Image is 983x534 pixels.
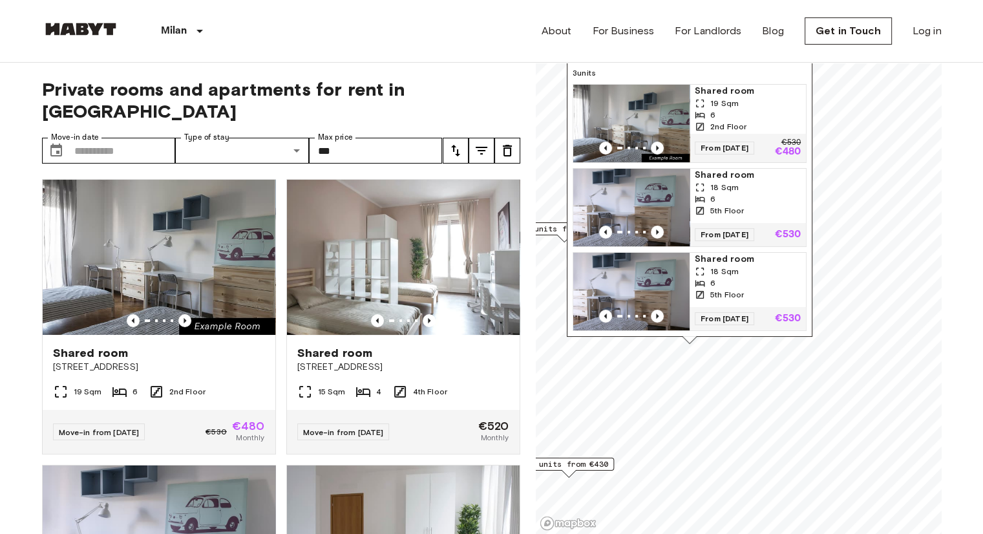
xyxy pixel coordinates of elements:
p: Milan [161,23,187,39]
span: 2nd Floor [169,386,206,398]
a: Marketing picture of unit IT-14-029-009-04HPrevious imagePrevious imageShared room18 Sqm65th Floo... [573,252,807,331]
button: Previous image [651,226,664,239]
div: Map marker [519,222,609,242]
span: Shared room [297,345,373,361]
button: Previous image [178,314,191,327]
span: Monthly [236,432,264,443]
span: 2nd Floor [710,121,746,133]
span: Monthly [480,432,509,443]
span: Shared room [695,169,801,182]
span: Shared room [695,85,801,98]
img: Marketing picture of unit IT-14-029-003-04H [573,85,690,162]
p: €530 [774,314,801,324]
button: tune [494,138,520,164]
button: Previous image [599,310,612,323]
button: Previous image [599,226,612,239]
a: Marketing picture of unit IT-14-029-009-05HPrevious imagePrevious imageShared room18 Sqm65th Floo... [573,168,807,247]
span: 19 Sqm [74,386,102,398]
img: Habyt [42,23,120,36]
span: Private rooms and apartments for rent in [GEOGRAPHIC_DATA] [42,78,520,122]
span: 6 [710,193,715,205]
div: Map marker [567,30,812,344]
a: Marketing picture of unit IT-14-029-003-04HPrevious imagePrevious imageShared room[STREET_ADDRESS... [42,179,276,454]
span: From [DATE] [695,312,754,325]
button: Previous image [127,314,140,327]
span: 6 [710,277,715,289]
span: 1 units from €520 [525,223,604,235]
span: 19 Sqm [710,98,739,109]
span: Shared room [53,345,129,361]
a: Blog [762,23,784,39]
button: Previous image [371,314,384,327]
button: Choose date [43,138,69,164]
div: Map marker [523,458,614,478]
span: €480 [232,420,265,432]
a: About [542,23,572,39]
a: Log in [913,23,942,39]
span: 6 [710,109,715,121]
label: Type of stay [184,132,229,143]
span: €520 [478,420,509,432]
a: Marketing picture of unit IT-14-029-003-04HPrevious imagePrevious imageShared room19 Sqm62nd Floo... [573,84,807,163]
button: Previous image [651,310,664,323]
span: 4 [376,386,381,398]
p: €530 [781,139,800,147]
span: 5th Floor [710,205,744,217]
img: Marketing picture of unit IT-14-029-009-05H [573,169,690,246]
span: Shared room [695,253,801,266]
span: 5th Floor [710,289,744,301]
span: [STREET_ADDRESS] [297,361,509,374]
label: Move-in date [51,132,99,143]
p: €530 [774,230,801,240]
img: Marketing picture of unit IT-14-025-001-03H [287,180,520,335]
a: Marketing picture of unit IT-14-025-001-03HPrevious imagePrevious imageShared room[STREET_ADDRESS... [286,179,520,454]
span: Move-in from [DATE] [303,427,384,437]
span: 18 Sqm [710,182,739,193]
span: [STREET_ADDRESS] [53,361,265,374]
button: tune [443,138,469,164]
span: From [DATE] [695,228,754,241]
a: For Business [592,23,654,39]
span: Move-in from [DATE] [59,427,140,437]
span: 18 Sqm [710,266,739,277]
a: Mapbox logo [540,516,597,531]
button: Previous image [651,142,664,155]
span: From [DATE] [695,142,754,155]
button: Previous image [599,142,612,155]
button: tune [469,138,494,164]
img: Marketing picture of unit IT-14-029-003-04H [43,180,275,335]
p: €480 [774,147,801,157]
span: €530 [206,426,227,438]
a: For Landlords [675,23,741,39]
span: 2 units from €430 [529,458,608,470]
a: Get in Touch [805,17,892,45]
img: Marketing picture of unit IT-14-029-009-04H [573,253,690,330]
span: 3 units [573,67,807,79]
span: 4th Floor [413,386,447,398]
span: 6 [132,386,138,398]
span: 15 Sqm [318,386,346,398]
label: Max price [318,132,353,143]
button: Previous image [423,314,436,327]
